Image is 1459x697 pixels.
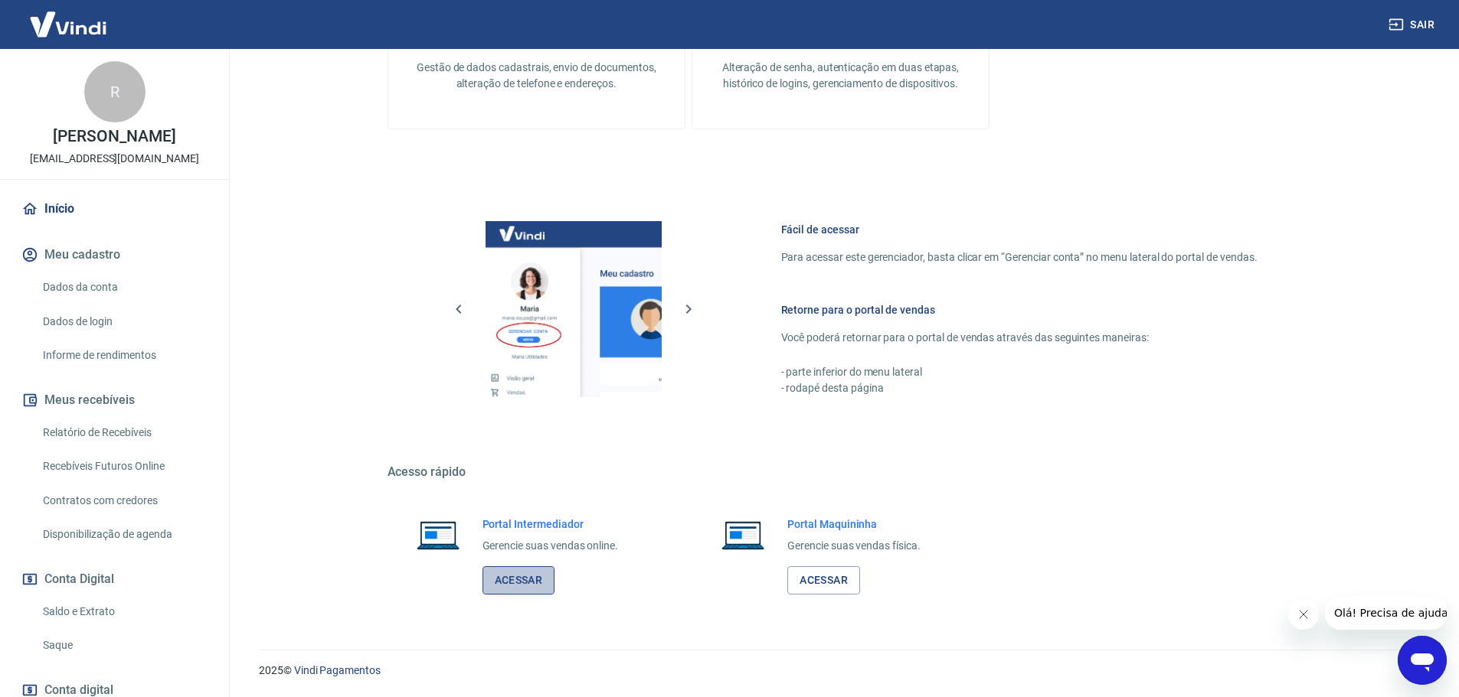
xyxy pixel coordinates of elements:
h6: Portal Maquininha [787,516,921,532]
a: Saldo e Extrato [37,596,211,627]
div: R [84,61,146,122]
span: Olá! Precisa de ajuda? [9,11,129,23]
p: Gestão de dados cadastrais, envio de documentos, alteração de telefone e endereços. [413,60,660,92]
a: Dados da conta [37,272,211,303]
img: Imagem de um notebook aberto [711,516,775,553]
p: [PERSON_NAME] [53,129,175,145]
p: - parte inferior do menu lateral [781,364,1258,380]
p: Gerencie suas vendas online. [483,538,619,554]
a: Informe de rendimentos [37,340,211,371]
a: Relatório de Recebíveis [37,417,211,448]
a: Acessar [787,566,860,594]
a: Saque [37,630,211,661]
p: [EMAIL_ADDRESS][DOMAIN_NAME] [30,151,199,167]
iframe: Botão para abrir a janela de mensagens [1398,636,1447,685]
button: Sair [1385,11,1441,39]
img: Imagem da dashboard mostrando o botão de gerenciar conta na sidebar no lado esquerdo [486,221,662,397]
h5: Acesso rápido [388,464,1294,480]
button: Meu cadastro [18,238,211,272]
iframe: Fechar mensagem [1288,599,1319,630]
a: Recebíveis Futuros Online [37,451,211,482]
a: Acessar [483,566,555,594]
p: Para acessar este gerenciador, basta clicar em “Gerenciar conta” no menu lateral do portal de ven... [781,249,1258,265]
iframe: Mensagem da empresa [1325,596,1447,630]
h6: Fácil de acessar [781,222,1258,237]
a: Vindi Pagamentos [294,664,381,676]
p: Você poderá retornar para o portal de vendas através das seguintes maneiras: [781,330,1258,346]
a: Disponibilização de agenda [37,519,211,550]
img: Vindi [18,1,118,47]
p: Gerencie suas vendas física. [787,538,921,554]
p: 2025 © [259,663,1422,679]
img: Imagem de um notebook aberto [406,516,470,553]
button: Conta Digital [18,562,211,596]
a: Contratos com credores [37,485,211,516]
h6: Retorne para o portal de vendas [781,302,1258,318]
button: Meus recebíveis [18,383,211,417]
h6: Portal Intermediador [483,516,619,532]
a: Início [18,192,211,226]
a: Dados de login [37,306,211,337]
p: - rodapé desta página [781,380,1258,396]
p: Alteração de senha, autenticação em duas etapas, histórico de logins, gerenciamento de dispositivos. [717,60,964,92]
